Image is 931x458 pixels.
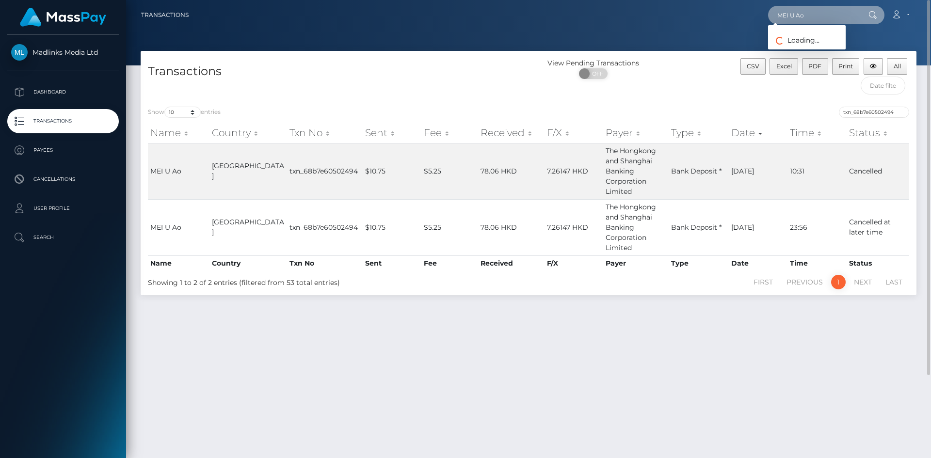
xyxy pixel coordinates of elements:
img: MassPay Logo [20,8,106,27]
th: Txn No: activate to sort column ascending [287,123,363,142]
span: The Hongkong and Shanghai Banking Corporation Limited [606,203,656,252]
span: CSV [747,63,759,70]
th: Date [729,255,787,271]
select: Showentries [164,107,201,118]
button: Excel [770,58,798,75]
td: 78.06 HKD [478,143,545,199]
th: Country [209,255,287,271]
span: PDF [808,63,821,70]
p: Transactions [11,114,115,128]
input: Date filter [861,77,906,95]
th: Time [787,255,847,271]
th: Status: activate to sort column ascending [847,123,909,142]
a: Payees [7,138,119,162]
span: Madlinks Media Ltd [7,48,119,57]
td: Cancelled [847,143,909,199]
td: $5.25 [421,199,478,255]
td: 78.06 HKD [478,199,545,255]
td: Bank Deposit * [669,199,729,255]
td: [GEOGRAPHIC_DATA] [209,199,287,255]
p: Search [11,230,115,245]
button: CSV [740,58,766,75]
span: Print [838,63,853,70]
th: Type: activate to sort column ascending [669,123,729,142]
td: 7.26147 HKD [545,199,603,255]
span: All [894,63,901,70]
span: MEI U Ao [150,167,181,175]
td: txn_68b7e60502494 [287,143,363,199]
img: Madlinks Media Ltd [11,44,28,61]
td: txn_68b7e60502494 [287,199,363,255]
button: PDF [802,58,828,75]
th: Country: activate to sort column ascending [209,123,287,142]
th: Payer: activate to sort column ascending [603,123,669,142]
a: Transactions [7,109,119,133]
td: $10.75 [363,199,421,255]
p: User Profile [11,201,115,216]
label: Show entries [148,107,221,118]
a: Search [7,225,119,250]
th: Fee: activate to sort column ascending [421,123,478,142]
a: 1 [831,275,846,289]
th: Fee [421,255,478,271]
button: Print [832,58,860,75]
button: Column visibility [864,58,883,75]
p: Payees [11,143,115,158]
a: User Profile [7,196,119,221]
span: The Hongkong and Shanghai Banking Corporation Limited [606,146,656,196]
a: Dashboard [7,80,119,104]
td: $5.25 [421,143,478,199]
td: [GEOGRAPHIC_DATA] [209,143,287,199]
td: Cancelled at later time [847,199,909,255]
th: Time: activate to sort column ascending [787,123,847,142]
th: Sent: activate to sort column ascending [363,123,421,142]
td: $10.75 [363,143,421,199]
th: Payer [603,255,669,271]
p: Cancellations [11,172,115,187]
th: Date: activate to sort column ascending [729,123,787,142]
td: [DATE] [729,143,787,199]
a: Cancellations [7,167,119,191]
th: Status [847,255,909,271]
th: Sent [363,255,421,271]
td: 7.26147 HKD [545,143,603,199]
button: All [887,58,907,75]
h4: Transactions [148,63,521,80]
div: Showing 1 to 2 of 2 entries (filtered from 53 total entries) [148,274,457,288]
input: Search transactions [839,107,909,118]
input: Search... [768,6,859,24]
td: 23:56 [787,199,847,255]
td: 10:31 [787,143,847,199]
p: Dashboard [11,85,115,99]
th: Name: activate to sort column ascending [148,123,209,142]
th: Name [148,255,209,271]
span: MEI U Ao [150,223,181,232]
span: Loading... [768,36,819,45]
th: F/X: activate to sort column ascending [545,123,603,142]
a: Transactions [141,5,189,25]
span: Excel [776,63,792,70]
td: Bank Deposit * [669,143,729,199]
th: F/X [545,255,603,271]
span: OFF [584,68,609,79]
div: View Pending Transactions [529,58,658,68]
th: Txn No [287,255,363,271]
td: [DATE] [729,199,787,255]
th: Received [478,255,545,271]
th: Received: activate to sort column ascending [478,123,545,142]
th: Type [669,255,729,271]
